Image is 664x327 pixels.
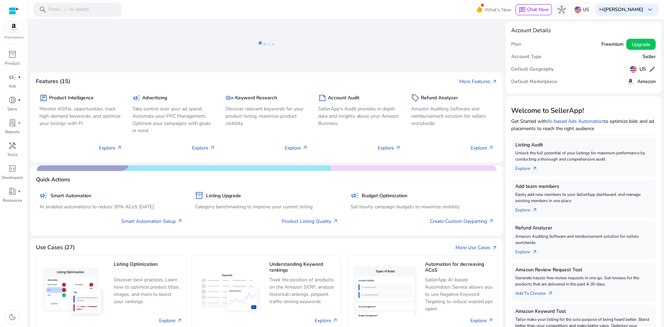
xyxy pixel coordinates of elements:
[36,244,75,251] h4: Use Cases (27)
[515,184,652,190] h5: Add team members
[206,193,241,199] h5: Listing Upgrade
[7,152,18,158] p: Tools
[527,6,549,13] span: Chat Now
[8,50,17,58] span: inventory_2
[8,164,17,173] span: code_blocks
[8,187,17,196] span: book_4
[351,191,359,200] span: campaign
[515,275,652,287] p: Generate hassle-free review requests in one go. Get reviews for the products that are delivered i...
[48,6,89,13] p: Press to search
[599,7,643,12] p: Hi
[4,35,24,40] p: Marketplace
[8,73,17,81] span: campaign
[604,6,643,13] b: [PERSON_NAME]
[488,145,494,151] span: arrow_outward
[3,197,22,203] p: Resources
[7,106,17,112] p: Sales
[18,121,21,124] span: fiber_manual_record
[516,4,552,15] button: chatChat Now
[39,203,183,210] p: AI enabled automations to reduce 30% ACoS [DATE]
[511,54,542,60] h5: Account Type
[333,218,338,224] span: arrow_outward
[515,204,543,214] a: Explorearrow_outward
[282,218,338,225] a: Product Listing Quality
[511,27,551,34] h4: Account Details
[269,276,338,306] p: Track the position of products on the Amazon SERP, analyze historical rankings, pinpoint traffic-...
[471,144,494,152] p: Explore
[492,245,497,251] span: arrow_outward
[492,79,497,84] span: arrow_outward
[515,142,652,148] h5: Listing Audit
[485,4,511,16] span: What's New
[532,207,537,213] span: arrow_outward
[99,144,122,152] p: Explore
[362,193,407,199] h5: Budget Optimization
[425,262,494,274] h5: Automation for decreasing ACoS
[192,144,215,152] p: Explore
[5,129,20,135] p: Reports
[39,191,48,200] span: campaign
[630,66,637,73] img: us.svg
[315,317,338,324] a: Explore
[18,76,21,79] span: fiber_manual_record
[332,318,338,323] span: arrow_outward
[519,7,526,13] span: chat
[225,94,234,102] span: key
[555,3,569,17] button: hub
[50,193,91,199] h5: Smart Automation
[36,176,70,183] h4: Quick Actions
[195,203,338,210] p: Category benchmarking to improve your current listing
[269,262,338,274] h5: Understanding Keyword rankings
[626,39,656,50] button: Upgrade
[637,79,656,85] h5: Amazon
[488,218,494,224] span: arrow_outward
[532,166,537,171] span: arrow_outward
[177,318,182,323] span: arrow_outward
[632,41,650,48] span: Upgrade
[515,267,652,273] h5: Amazon Review Request Tool
[511,79,557,85] h5: Default Marketplace
[117,145,122,151] span: arrow_outward
[488,318,494,323] span: arrow_outward
[411,94,419,102] span: sell
[8,96,17,104] span: donut_small
[643,54,656,60] h5: Seller
[18,190,21,193] span: fiber_manual_record
[39,94,48,102] span: package
[8,119,17,127] span: lab_profile
[547,291,553,296] span: arrow_outward
[49,95,94,101] h5: Product Intelligence
[318,94,326,102] span: summarize
[142,95,167,101] h5: Advertising
[132,94,141,102] span: campaign
[649,66,656,73] span: edit
[425,276,494,312] p: SellerApp AI-based Automation Service allows you to use Negative Keyword Targeting to reduce wast...
[177,218,183,224] span: arrow_outward
[646,6,654,14] span: keyboard_arrow_down
[378,144,401,152] p: Explore
[36,78,70,85] h4: Features (15)
[421,95,458,101] h5: Refund Analyzer
[515,233,652,246] p: Amazon Auditing Software and reimbursement solution for sellers worldwide.
[470,317,494,324] a: Explore
[39,6,47,14] span: search
[318,105,401,127] p: SellerApp's Audit provides in depth data and insights about your Amazon Business.
[114,276,182,306] p: Discover best practices, Learn how to optimize product titles, images, and more to boost your ran...
[459,78,497,85] a: More Featuresarrow_outward
[8,313,17,321] span: dark_mode
[328,95,359,101] h5: Account Audit
[515,309,652,315] h5: Amazon Keyword Tool
[302,145,308,151] span: arrow_outward
[411,105,494,127] p: Amazon Auditing Software and reimbursement solution for sellers worldwide.
[515,191,652,204] p: Easily add new members to your SellerApp dashboard, and manage existing members in one place
[601,42,624,47] h5: Freemium
[285,144,308,152] p: Explore
[511,107,656,115] h3: Welcome to SellerApp!
[18,99,21,101] span: fiber_manual_record
[515,225,652,231] h5: Refund Analyzer
[195,191,203,200] span: inventory_2
[39,105,122,127] p: Monitor ASINs, opportunities, track high-demand keywords, and optimize your listings with PI
[515,287,559,297] a: Add To Chrome
[515,162,543,172] a: Explorearrow_outward
[511,42,521,47] h5: Plan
